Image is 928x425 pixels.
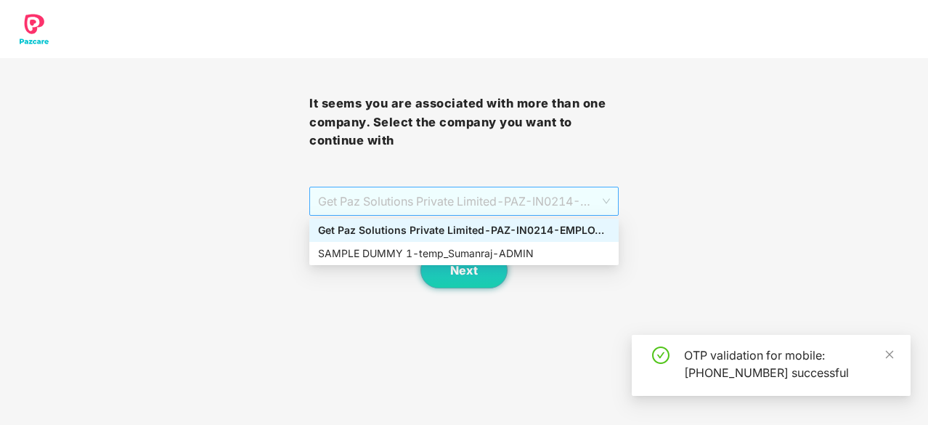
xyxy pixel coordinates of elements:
h3: It seems you are associated with more than one company. Select the company you want to continue with [309,94,619,150]
div: OTP validation for mobile: [PHONE_NUMBER] successful [684,347,893,381]
span: Get Paz Solutions Private Limited - PAZ-IN0214 - EMPLOYEE [318,187,610,215]
span: check-circle [652,347,669,364]
div: SAMPLE DUMMY 1 - temp_Sumanraj - ADMIN [318,246,610,262]
span: close [884,349,895,360]
span: Next [450,264,478,278]
button: Next [420,252,508,288]
div: Get Paz Solutions Private Limited - PAZ-IN0214 - EMPLOYEE [318,222,610,238]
